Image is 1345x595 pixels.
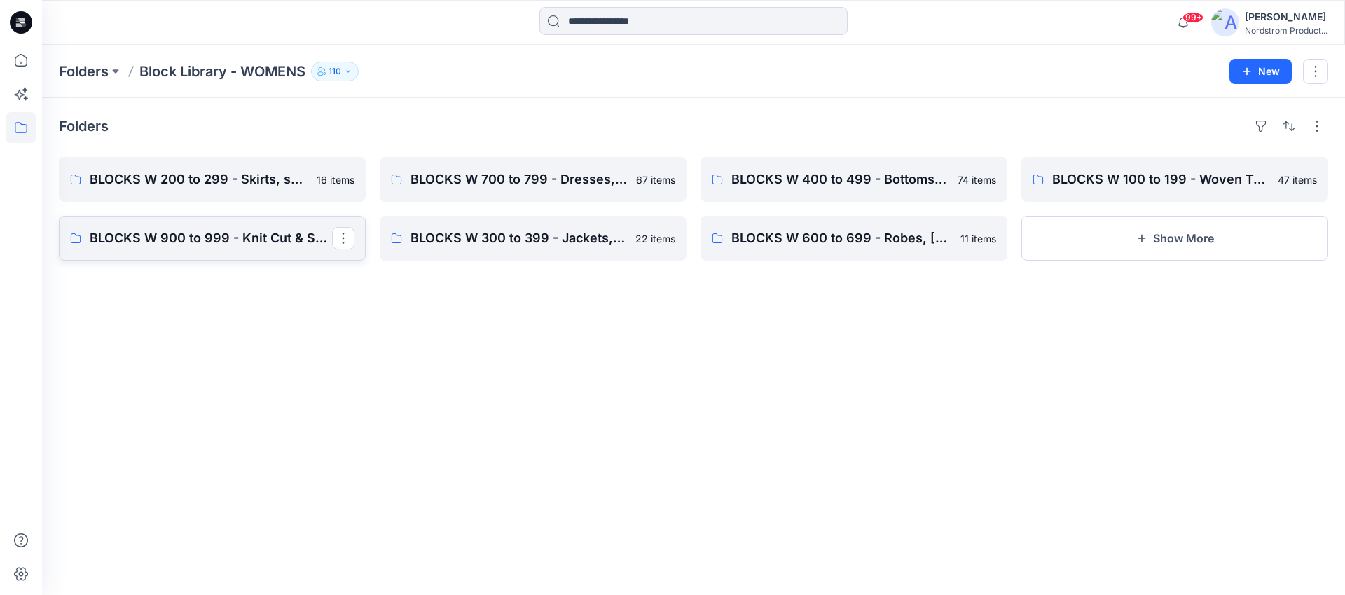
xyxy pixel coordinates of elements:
[317,172,354,187] p: 16 items
[1245,25,1327,36] div: Nordstrom Product...
[59,157,366,202] a: BLOCKS W 200 to 299 - Skirts, skorts, 1/2 Slip, Full Slip16 items
[90,228,332,248] p: BLOCKS W 900 to 999 - Knit Cut & Sew Tops
[411,170,628,189] p: BLOCKS W 700 to 799 - Dresses, Cami's, Gowns, Chemise
[1278,172,1317,187] p: 47 items
[380,216,687,261] a: BLOCKS W 300 to 399 - Jackets, Blazers, Outerwear, Sportscoat, Vest22 items
[90,170,308,189] p: BLOCKS W 200 to 299 - Skirts, skorts, 1/2 Slip, Full Slip
[701,157,1007,202] a: BLOCKS W 400 to 499 - Bottoms, Shorts74 items
[59,118,109,135] h4: Folders
[958,172,996,187] p: 74 items
[1245,8,1327,25] div: [PERSON_NAME]
[1021,216,1328,261] button: Show More
[960,231,996,246] p: 11 items
[1229,59,1292,84] button: New
[731,170,949,189] p: BLOCKS W 400 to 499 - Bottoms, Shorts
[1211,8,1239,36] img: avatar
[380,157,687,202] a: BLOCKS W 700 to 799 - Dresses, Cami's, Gowns, Chemise67 items
[635,231,675,246] p: 22 items
[329,64,341,79] p: 110
[1021,157,1328,202] a: BLOCKS W 100 to 199 - Woven Tops, Shirts, PJ Tops47 items
[1182,12,1203,23] span: 99+
[59,216,366,261] a: BLOCKS W 900 to 999 - Knit Cut & Sew Tops
[701,216,1007,261] a: BLOCKS W 600 to 699 - Robes, [GEOGRAPHIC_DATA]11 items
[636,172,675,187] p: 67 items
[311,62,359,81] button: 110
[59,62,109,81] a: Folders
[139,62,305,81] p: Block Library - WOMENS
[411,228,627,248] p: BLOCKS W 300 to 399 - Jackets, Blazers, Outerwear, Sportscoat, Vest
[731,228,952,248] p: BLOCKS W 600 to 699 - Robes, [GEOGRAPHIC_DATA]
[1052,170,1269,189] p: BLOCKS W 100 to 199 - Woven Tops, Shirts, PJ Tops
